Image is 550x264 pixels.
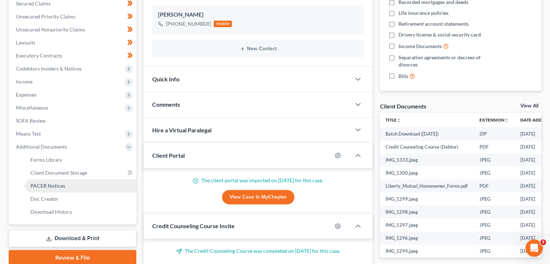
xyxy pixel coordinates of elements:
span: Separation agreements or decrees of divorces [398,54,495,68]
td: IMG_1299.jpeg [380,192,474,205]
a: Extensionunfold_more [479,117,509,123]
span: SOFA Review [16,118,46,124]
td: ZIP [474,127,515,140]
td: IMG_1298.jpeg [380,205,474,218]
td: Liberty_Mutual_Homeowner_Forms.pdf [380,179,474,192]
a: Doc Creator [25,192,136,205]
span: Bills [398,73,408,80]
td: IMG_1296.jpeg [380,232,474,245]
td: IMG_1333.jpeg [380,153,474,166]
span: Credit Counseling Course Invite [152,222,235,229]
span: Means Test [16,131,41,137]
iframe: Intercom live chat [525,239,543,257]
td: JPEG [474,153,515,166]
span: Lawsuits [16,39,35,46]
span: Doc Creator [30,196,59,202]
div: [PERSON_NAME] [158,10,358,19]
a: Lawsuits [10,36,136,49]
span: Secured Claims [16,0,51,7]
p: The Credit Counseling Course was completed on [DATE] for this case. [152,247,364,255]
a: View Case in MyChapter [222,190,294,204]
td: JPEG [474,245,515,258]
span: Download History [30,209,72,215]
div: Client Documents [380,102,426,110]
td: JPEG [474,218,515,231]
a: Client Document Storage [25,166,136,179]
td: JPEG [474,192,515,205]
td: Credit Counseling Course (Debtor) [380,140,474,153]
span: Additional Documents [16,144,67,150]
a: Executory Contracts [10,49,136,62]
a: Download & Print [9,230,136,247]
a: PACER Notices [25,179,136,192]
span: Forms Library [30,157,62,163]
span: Client Document Storage [30,170,87,176]
a: Unsecured Priority Claims [10,10,136,23]
td: PDF [474,179,515,192]
a: Download History [25,205,136,218]
td: JPEG [474,166,515,179]
div: [PHONE_NUMBER] [166,20,211,27]
a: Forms Library [25,153,136,166]
span: Executory Contracts [16,52,62,59]
a: Unsecured Nonpriority Claims [10,23,136,36]
a: Titleunfold_more [385,117,401,123]
span: 3 [540,239,546,245]
span: Codebtors Insiders & Notices [16,65,82,72]
span: Retirement account statements [398,20,469,27]
i: unfold_more [504,118,509,123]
td: Batch Download ([DATE]) [380,127,474,140]
p: The client portal was imported on [DATE] for this case. [152,177,364,184]
td: IMG_1294.jpeg [380,245,474,258]
td: IMG_1297.jpeg [380,218,474,231]
span: Income [16,78,33,85]
span: PACER Notices [30,183,65,189]
span: Client Portal [152,152,185,159]
span: Unsecured Nonpriority Claims [16,26,85,33]
i: unfold_more [397,118,401,123]
span: Income Documents [398,43,442,50]
a: SOFA Review [10,114,136,127]
span: Hire a Virtual Paralegal [152,127,212,133]
td: JPEG [474,232,515,245]
span: Drivers license & social security card [398,31,481,38]
span: Life insurance policies [398,9,448,17]
td: IMG_1300.jpeg [380,166,474,179]
button: New Contact [158,46,358,52]
span: Expenses [16,91,37,98]
td: JPEG [474,205,515,218]
span: Unsecured Priority Claims [16,13,76,20]
span: Miscellaneous [16,105,48,111]
div: mobile [214,21,232,27]
span: Comments [152,101,180,108]
span: Quick Info [152,76,179,82]
td: PDF [474,140,515,153]
a: View All [520,103,538,108]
